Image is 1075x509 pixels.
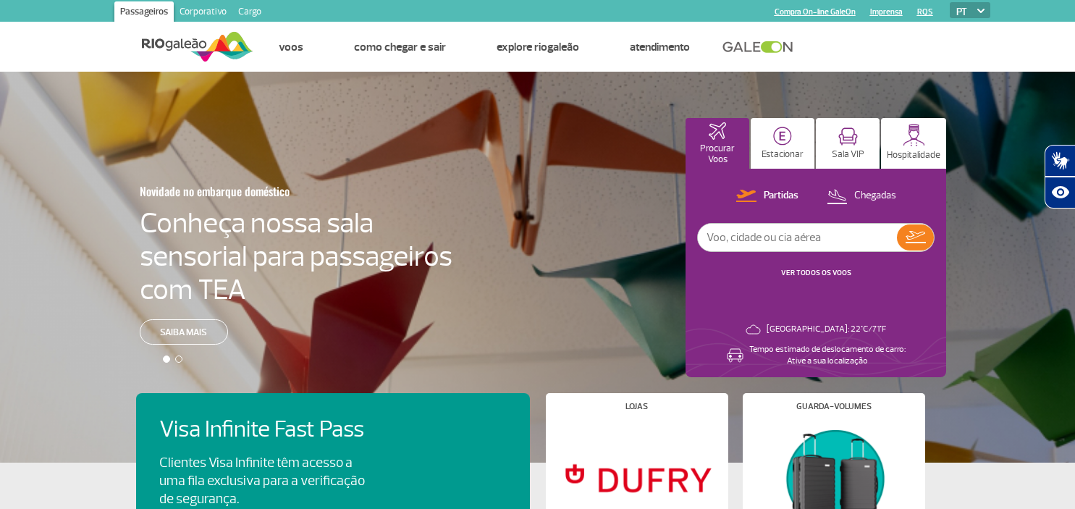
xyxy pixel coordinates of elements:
[796,403,872,411] h4: Guarda-volumes
[693,143,742,165] p: Procurar Voos
[773,127,792,146] img: carParkingHome.svg
[1045,145,1075,177] button: Abrir tradutor de língua de sinais.
[140,176,381,206] h3: Novidade no embarque doméstico
[159,416,507,508] a: Visa Infinite Fast PassClientes Visa Infinite têm acesso a uma fila exclusiva para a verificação ...
[767,324,886,335] p: [GEOGRAPHIC_DATA]: 22°C/71°F
[159,454,365,508] p: Clientes Visa Infinite têm acesso a uma fila exclusiva para a verificação de segurança.
[751,118,814,169] button: Estacionar
[832,149,864,160] p: Sala VIP
[732,187,803,206] button: Partidas
[903,124,925,146] img: hospitality.svg
[870,7,903,17] a: Imprensa
[1045,145,1075,209] div: Plugin de acessibilidade da Hand Talk.
[881,118,946,169] button: Hospitalidade
[822,187,901,206] button: Chegadas
[917,7,933,17] a: RQS
[159,416,389,443] h4: Visa Infinite Fast Pass
[781,268,851,277] a: VER TODOS OS VOOS
[279,40,303,54] a: Voos
[114,1,174,25] a: Passageiros
[854,189,896,203] p: Chegadas
[749,344,906,367] p: Tempo estimado de deslocamento de carro: Ative a sua localização
[354,40,446,54] a: Como chegar e sair
[887,150,940,161] p: Hospitalidade
[709,122,726,140] img: airplaneHomeActive.svg
[764,189,798,203] p: Partidas
[762,149,804,160] p: Estacionar
[686,118,749,169] button: Procurar Voos
[630,40,690,54] a: Atendimento
[1045,177,1075,209] button: Abrir recursos assistivos.
[816,118,880,169] button: Sala VIP
[698,224,897,251] input: Voo, cidade ou cia aérea
[625,403,648,411] h4: Lojas
[497,40,579,54] a: Explore RIOgaleão
[232,1,267,25] a: Cargo
[174,1,232,25] a: Corporativo
[140,319,228,345] a: Saiba mais
[838,127,858,146] img: vipRoom.svg
[140,206,452,306] h4: Conheça nossa sala sensorial para passageiros com TEA
[777,267,856,279] button: VER TODOS OS VOOS
[775,7,856,17] a: Compra On-line GaleOn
